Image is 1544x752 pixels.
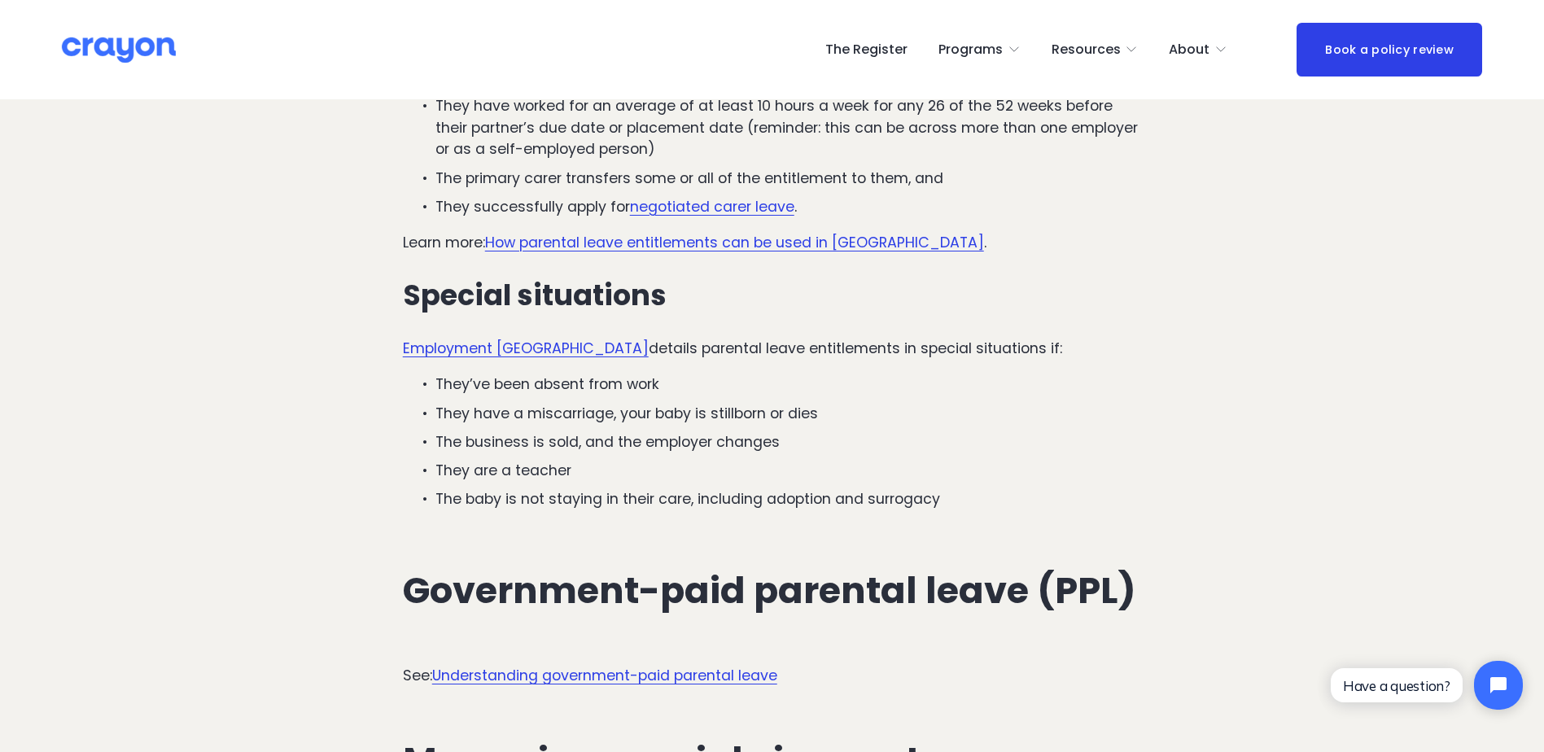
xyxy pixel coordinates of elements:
p: details parental leave entitlements in special situations if: [403,338,1142,359]
a: Employment [GEOGRAPHIC_DATA] [403,339,649,358]
a: Understanding government-paid parental leave [432,666,777,685]
span: Resources [1052,38,1121,62]
a: The Register [825,37,908,63]
a: How parental leave entitlements can be used in [GEOGRAPHIC_DATA] [485,233,984,252]
p: The business is sold, and the employer changes [435,431,1142,453]
a: folder dropdown [1169,37,1227,63]
h3: Special situations [403,279,1142,312]
a: folder dropdown [1052,37,1139,63]
p: Learn more: . [403,232,1142,253]
img: Crayon [62,36,176,64]
p: They are a teacher [435,460,1142,481]
span: About [1169,38,1209,62]
p: They’ve been absent from work [435,374,1142,395]
p: See: [403,665,1142,686]
h2: Government-paid parental leave (PPL) [403,571,1142,611]
p: They successfully apply for . [435,196,1142,217]
a: Book a policy review [1297,23,1482,76]
p: The primary carer transfers some or all of the entitlement to them, and [435,168,1142,189]
iframe: Tidio Chat [1317,647,1537,724]
p: They have a miscarriage, your baby is stillborn or dies [435,403,1142,424]
p: The baby is not staying in their care, including adoption and surrogacy [435,488,1142,509]
a: negotiated carer leave [630,197,794,216]
a: folder dropdown [938,37,1021,63]
p: They have worked for an average of at least 10 hours a week for any 26 of the 52 weeks before the... [435,95,1142,160]
span: Programs [938,38,1003,62]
